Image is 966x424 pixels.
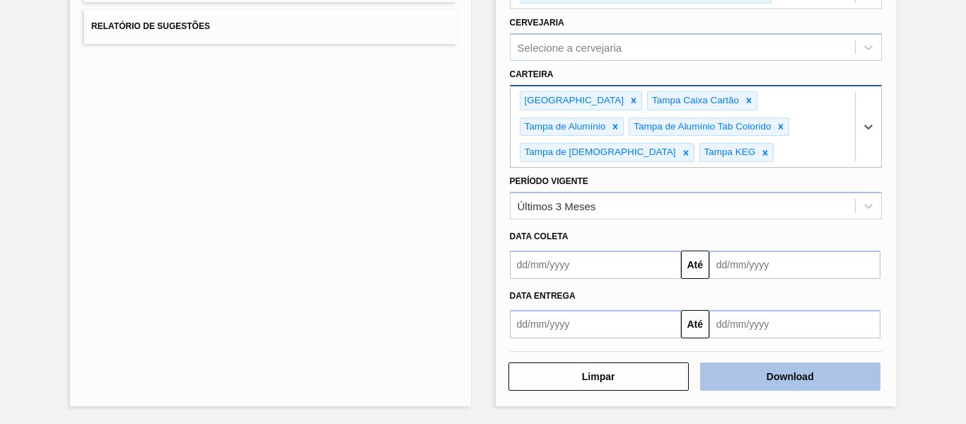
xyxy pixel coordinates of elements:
label: Carteira [510,69,554,79]
input: dd/mm/yyyy [709,310,880,338]
button: Até [681,310,709,338]
div: [GEOGRAPHIC_DATA] [520,92,627,110]
button: Limpar [508,362,689,391]
div: Tampa de Alumínio Tab Colorido [629,118,773,136]
input: dd/mm/yyyy [510,251,681,279]
div: Tampa KEG [700,144,758,161]
span: Relatório de Sugestões [91,21,210,31]
button: Até [681,251,709,279]
label: Cervejaria [510,18,564,28]
div: Tampa de Alumínio [520,118,608,136]
div: Tampa de [DEMOGRAPHIC_DATA] [520,144,678,161]
input: dd/mm/yyyy [510,310,681,338]
div: Tampa Caixa Cartão [648,92,741,110]
input: dd/mm/yyyy [709,251,880,279]
div: Últimos 3 Meses [518,200,596,212]
button: Download [700,362,880,391]
span: Data entrega [510,291,576,301]
div: Selecione a cervejaria [518,41,622,53]
label: Período Vigente [510,176,588,186]
button: Relatório de Sugestões [84,9,456,44]
span: Data coleta [510,231,569,241]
